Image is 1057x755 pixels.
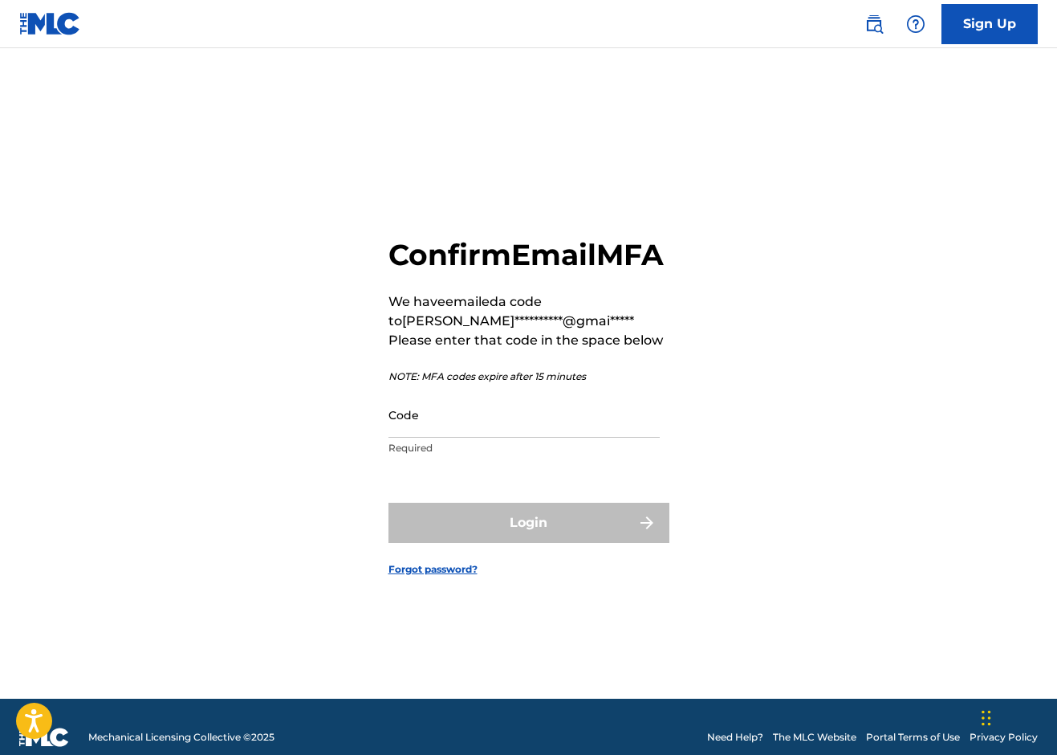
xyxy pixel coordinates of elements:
[864,14,884,34] img: search
[906,14,925,34] img: help
[866,730,960,745] a: Portal Terms of Use
[388,369,669,384] p: NOTE: MFA codes expire after 15 minutes
[388,441,660,455] p: Required
[88,730,274,745] span: Mechanical Licensing Collective © 2025
[388,331,669,350] p: Please enter that code in the space below
[977,678,1057,755] iframe: Chat Widget
[858,8,890,40] a: Public Search
[388,562,478,577] a: Forgot password?
[388,237,669,273] h2: Confirm Email MFA
[900,8,932,40] div: Help
[773,730,856,745] a: The MLC Website
[970,730,1038,745] a: Privacy Policy
[977,678,1057,755] div: Widget de chat
[941,4,1038,44] a: Sign Up
[19,12,81,35] img: MLC Logo
[19,728,69,747] img: logo
[982,694,991,742] div: Arrastrar
[707,730,763,745] a: Need Help?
